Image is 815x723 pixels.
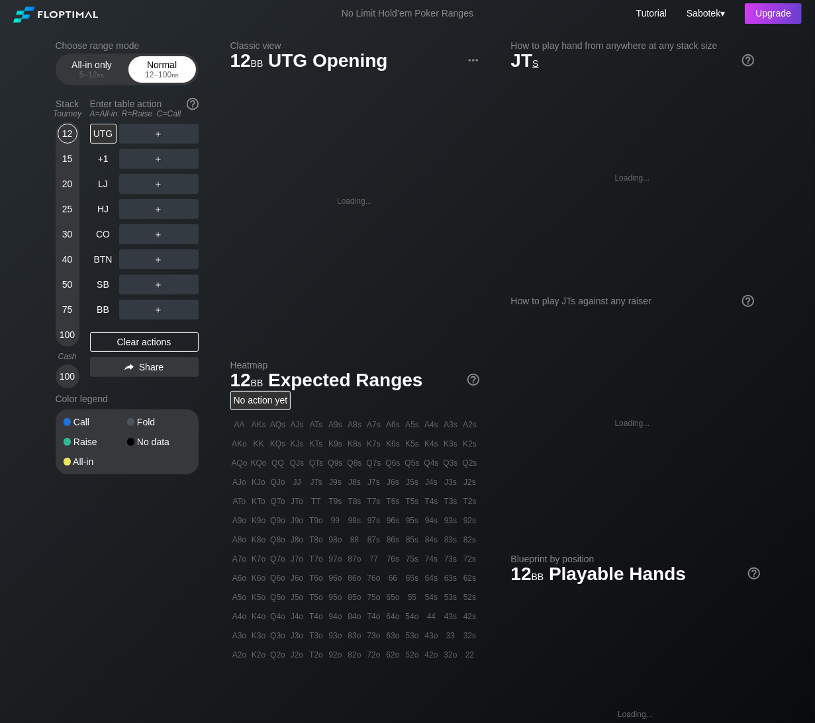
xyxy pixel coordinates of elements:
[90,109,199,118] div: A=All-in R=Raise C=Call
[288,492,307,511] div: JTo
[365,492,383,511] div: T7s
[90,199,117,219] div: HJ
[58,275,77,294] div: 50
[307,473,326,491] div: JTs
[58,325,77,345] div: 100
[422,473,441,491] div: J4s
[346,569,364,587] div: 86o
[511,563,760,585] h1: Playable Hands
[119,275,199,294] div: ＋
[307,588,326,607] div: T5o
[56,388,199,409] div: Color legend
[442,626,460,645] div: 33
[346,588,364,607] div: 85o
[747,566,761,581] img: help.32db89a4.svg
[422,607,441,626] div: 44
[58,300,77,319] div: 75
[307,626,326,645] div: T3o
[365,435,383,453] div: K7s
[403,626,422,645] div: 53o
[532,568,544,583] span: bb
[346,454,364,472] div: Q8s
[269,550,287,568] div: Q7o
[422,435,441,453] div: K4s
[230,454,249,472] div: AQo
[269,569,287,587] div: Q6o
[307,435,326,453] div: KTs
[307,550,326,568] div: T7o
[230,435,249,453] div: AKo
[384,626,403,645] div: 63o
[230,492,249,511] div: ATo
[230,646,249,664] div: A2o
[250,626,268,645] div: K3o
[230,531,249,549] div: A8o
[384,435,403,453] div: K6s
[442,646,460,664] div: 32o
[532,55,538,69] span: s
[365,588,383,607] div: 75o
[403,492,422,511] div: T5s
[90,174,117,194] div: LJ
[90,93,199,124] div: Enter table action
[64,70,120,79] div: 5 – 12
[326,454,345,472] div: Q9s
[326,435,345,453] div: K9s
[58,224,77,244] div: 30
[288,569,307,587] div: J6o
[119,249,199,269] div: ＋
[50,352,85,361] div: Cash
[422,531,441,549] div: 84s
[365,550,383,568] div: 77
[442,454,460,472] div: Q3s
[90,224,117,244] div: CO
[461,492,479,511] div: T2s
[230,369,479,391] h1: Expected Ranges
[442,415,460,434] div: A3s
[384,569,403,587] div: 66
[64,457,127,466] div: All-in
[326,607,345,626] div: 94o
[250,588,268,607] div: K5o
[269,588,287,607] div: Q5o
[90,300,117,319] div: BB
[326,492,345,511] div: T9s
[461,607,479,626] div: 42s
[384,415,403,434] div: A6s
[461,569,479,587] div: 62s
[288,646,307,664] div: J2o
[250,492,268,511] div: KTo
[62,57,122,82] div: All-in only
[403,473,422,491] div: J5s
[230,550,249,568] div: A7o
[250,454,268,472] div: KQo
[307,607,326,626] div: T4o
[326,550,345,568] div: 97o
[322,8,493,22] div: No Limit Hold’em Poker Ranges
[288,607,307,626] div: J4o
[269,531,287,549] div: Q8o
[745,3,802,24] div: Upgrade
[636,8,667,19] a: Tutorial
[403,435,422,453] div: K5s
[50,93,85,124] div: Stack
[384,607,403,626] div: 64o
[307,511,326,530] div: T9o
[269,511,287,530] div: Q9o
[365,569,383,587] div: 76o
[58,124,77,144] div: 12
[326,569,345,587] div: 96o
[230,360,479,370] h2: Heatmap
[403,569,422,587] div: 65s
[119,174,199,194] div: ＋
[618,710,653,719] div: Loading...
[442,492,460,511] div: T3s
[228,370,265,392] span: 12
[326,415,345,434] div: A9s
[365,415,383,434] div: A7s
[307,531,326,549] div: T8o
[365,473,383,491] div: J7s
[403,511,422,530] div: 95s
[266,51,389,73] span: UTG Opening
[288,511,307,530] div: J9o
